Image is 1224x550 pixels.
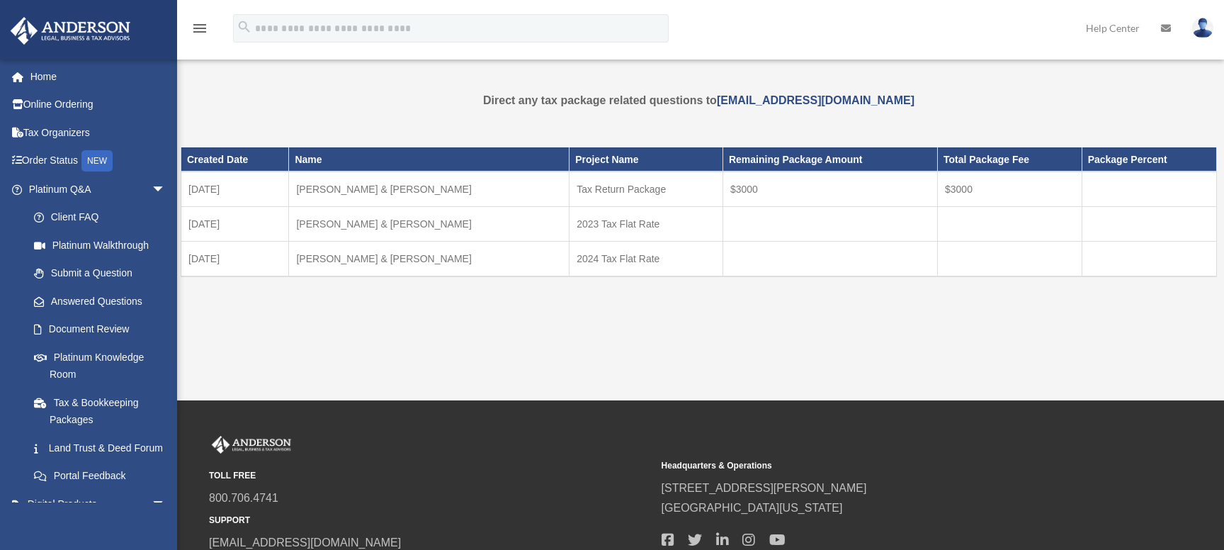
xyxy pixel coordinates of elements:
[209,513,652,528] small: SUPPORT
[569,172,723,207] td: Tax Return Package
[662,482,867,494] a: [STREET_ADDRESS][PERSON_NAME]
[20,231,187,259] a: Platinum Walkthrough
[209,537,401,549] a: [EMAIL_ADDRESS][DOMAIN_NAME]
[289,147,569,172] th: Name
[191,25,208,37] a: menu
[20,287,187,315] a: Answered Questions
[20,259,187,288] a: Submit a Question
[569,207,723,242] td: 2023 Tax Flat Rate
[20,388,180,434] a: Tax & Bookkeeping Packages
[722,147,937,172] th: Remaining Package Amount
[662,459,1104,473] small: Headquarters & Operations
[1082,147,1216,172] th: Package Percent
[191,20,208,37] i: menu
[937,172,1082,207] td: $3000
[6,17,135,45] img: Anderson Advisors Platinum Portal
[209,436,294,454] img: Anderson Advisors Platinum Portal
[209,492,278,504] a: 800.706.4741
[81,150,113,172] div: NEW
[10,91,187,119] a: Online Ordering
[569,147,723,172] th: Project Name
[722,172,937,207] td: $3000
[181,242,289,277] td: [DATE]
[1192,18,1213,38] img: User Pic
[152,175,180,204] span: arrow_drop_down
[181,147,289,172] th: Created Date
[181,207,289,242] td: [DATE]
[20,203,187,232] a: Client FAQ
[717,94,914,106] a: [EMAIL_ADDRESS][DOMAIN_NAME]
[10,490,187,518] a: Digital Productsarrow_drop_down
[20,434,187,462] a: Land Trust & Deed Forum
[289,207,569,242] td: [PERSON_NAME] & [PERSON_NAME]
[569,242,723,277] td: 2024 Tax Flat Rate
[209,468,652,483] small: TOLL FREE
[20,315,187,344] a: Document Review
[289,242,569,277] td: [PERSON_NAME] & [PERSON_NAME]
[483,94,914,106] strong: Direct any tax package related questions to
[237,19,252,35] i: search
[20,462,187,490] a: Portal Feedback
[10,118,187,147] a: Tax Organizers
[662,502,843,514] a: [GEOGRAPHIC_DATA][US_STATE]
[10,175,187,203] a: Platinum Q&Aarrow_drop_down
[181,172,289,207] td: [DATE]
[10,62,187,91] a: Home
[10,147,187,176] a: Order StatusNEW
[20,343,187,388] a: Platinum Knowledge Room
[937,147,1082,172] th: Total Package Fee
[289,172,569,207] td: [PERSON_NAME] & [PERSON_NAME]
[152,490,180,519] span: arrow_drop_down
